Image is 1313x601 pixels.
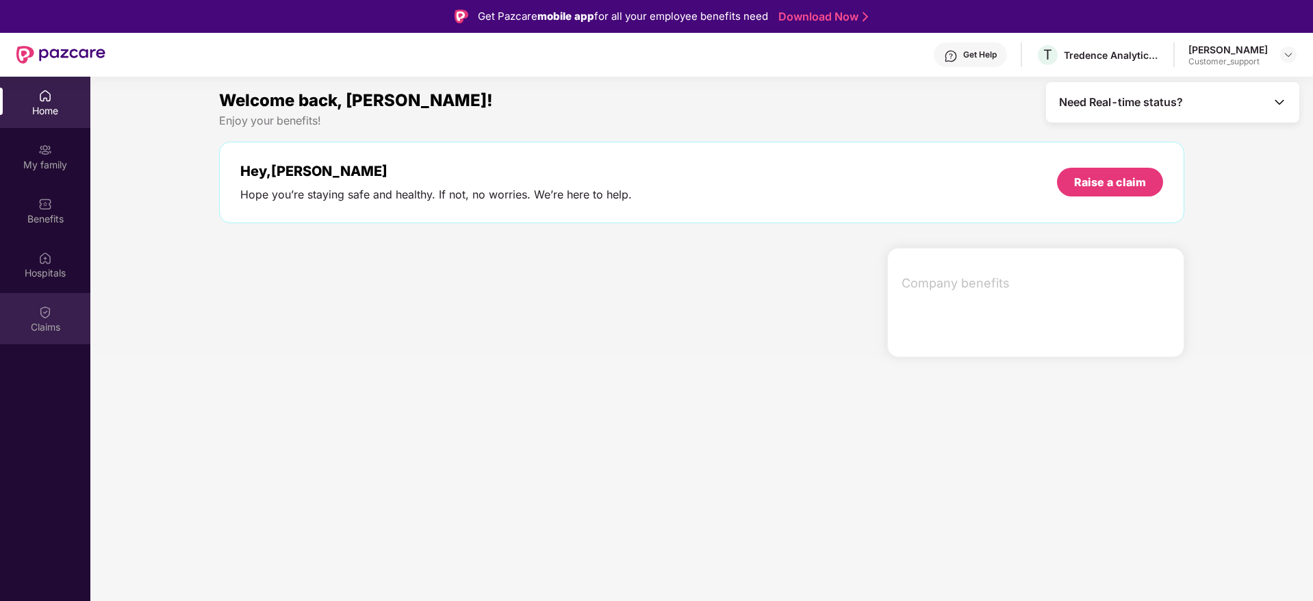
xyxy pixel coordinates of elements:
[1064,49,1160,62] div: Tredence Analytics Solutions Private Limited
[963,49,997,60] div: Get Help
[1283,49,1294,60] img: svg+xml;base64,PHN2ZyBpZD0iRHJvcGRvd24tMzJ4MzIiIHhtbG5zPSJodHRwOi8vd3d3LnczLm9yZy8yMDAwL3N2ZyIgd2...
[1273,95,1286,109] img: Toggle Icon
[478,8,768,25] div: Get Pazcare for all your employee benefits need
[455,10,468,23] img: Logo
[1188,56,1268,67] div: Customer_support
[1188,43,1268,56] div: [PERSON_NAME]
[863,10,868,24] img: Stroke
[944,49,958,63] img: svg+xml;base64,PHN2ZyBpZD0iSGVscC0zMngzMiIgeG1sbnM9Imh0dHA6Ly93d3cudzMub3JnLzIwMDAvc3ZnIiB3aWR0aD...
[537,10,594,23] strong: mobile app
[1043,47,1052,63] span: T
[16,46,105,64] img: New Pazcare Logo
[1059,95,1183,110] span: Need Real-time status?
[778,10,864,24] a: Download Now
